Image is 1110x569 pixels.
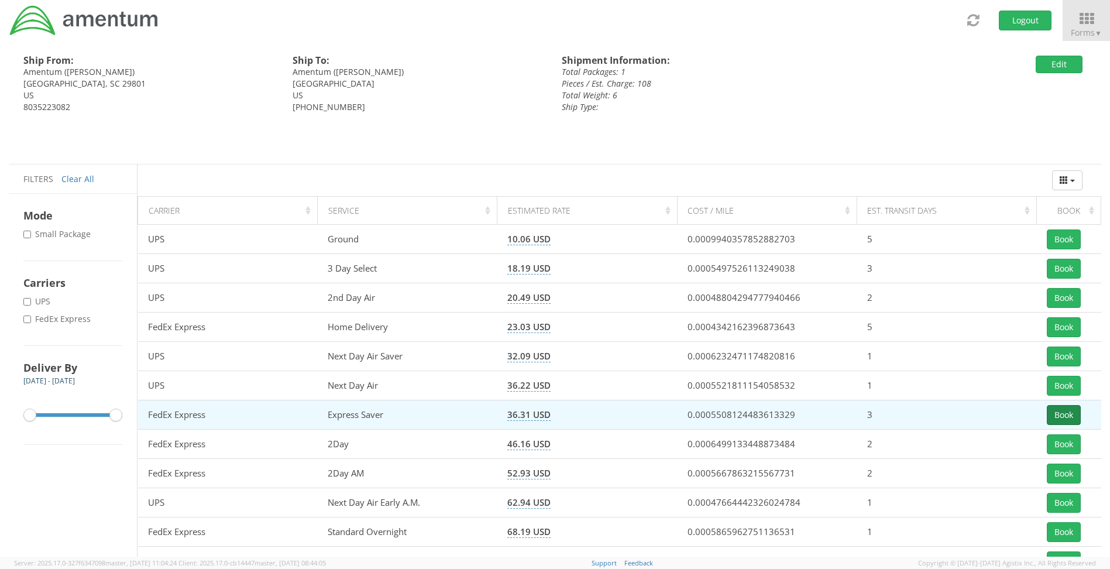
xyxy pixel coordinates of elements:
button: Book [1047,493,1081,513]
td: 0.0005667863215567731 [677,459,857,488]
input: Small Package [23,231,31,238]
td: Next Day Air Early A.M. [318,488,497,517]
td: 0.0006499133448873484 [677,430,857,459]
td: Ground [318,225,497,254]
img: dyn-intl-logo-049831509241104b2a82.png [9,4,160,37]
span: Forms [1071,27,1102,38]
input: FedEx Express [23,316,31,323]
div: Total Weight: 6 [562,90,903,101]
span: 62.94 USD [507,496,551,509]
span: 10.06 USD [507,233,551,245]
a: Clear All [61,173,94,184]
div: Service [328,205,494,217]
td: 0.0009940357852882703 [677,225,857,254]
div: US [293,90,544,101]
td: 0.0006232471174820816 [677,342,857,371]
td: 1 [857,517,1036,547]
td: Next Day Air [318,371,497,400]
span: 68.19 USD [507,526,551,538]
label: FedEx Express [23,313,93,325]
div: Cost / Mile [688,205,853,217]
label: Small Package [23,228,93,240]
h4: Deliver By [23,361,122,375]
button: Book [1047,376,1081,396]
button: Columns [1052,170,1082,190]
td: 2 [857,430,1036,459]
span: 20.49 USD [507,292,551,304]
a: Support [592,558,617,567]
td: Home Delivery [318,313,497,342]
span: Copyright © [DATE]-[DATE] Agistix Inc., All Rights Reserved [918,558,1096,568]
button: Book [1047,229,1081,249]
td: 2Day AM [318,459,497,488]
td: 1 [857,342,1036,371]
td: Next Day Air Saver [318,342,497,371]
td: 0.0004342162396873643 [677,313,857,342]
td: UPS [138,254,318,283]
div: Pieces / Est. Charge: 108 [562,78,903,90]
button: Book [1047,522,1081,542]
span: 32.09 USD [507,350,551,362]
button: Book [1047,464,1081,484]
td: 0.0005865962751136531 [677,517,857,547]
td: FedEx Express [138,313,318,342]
div: Estimated Rate [508,205,673,217]
td: 2nd Day Air [318,283,497,313]
td: FedEx Express [138,400,318,430]
button: Book [1047,347,1081,366]
div: [GEOGRAPHIC_DATA] [293,78,544,90]
td: FedEx Express [138,430,318,459]
td: 3 [857,254,1036,283]
button: Edit [1036,56,1082,73]
span: master, [DATE] 08:44:05 [255,558,326,567]
a: Feedback [624,558,653,567]
td: FedEx Express [138,517,318,547]
td: 2Day [318,430,497,459]
div: [GEOGRAPHIC_DATA], SC 29801 [23,78,275,90]
td: 2 [857,283,1036,313]
button: Logout [999,11,1051,30]
td: 5 [857,225,1036,254]
div: [PHONE_NUMBER] [293,101,544,113]
button: Book [1047,259,1081,279]
td: 0.00047664442326024784 [677,488,857,517]
span: 46.16 USD [507,438,551,450]
td: FedEx Express [138,459,318,488]
td: UPS [138,371,318,400]
td: 0.0005497526113249038 [677,254,857,283]
div: Amentum ([PERSON_NAME]) [23,66,275,78]
td: 3 Day Select [318,254,497,283]
td: UPS [138,283,318,313]
span: Server: 2025.17.0-327f6347098 [14,558,177,567]
div: Carrier [149,205,314,217]
span: 23.03 USD [507,321,551,333]
td: 0.00048804294777940466 [677,283,857,313]
h4: Mode [23,208,122,222]
div: 8035223082 [23,101,275,113]
span: 52.93 USD [507,467,551,479]
button: Book [1047,288,1081,308]
button: Book [1047,434,1081,454]
span: 36.22 USD [507,379,551,392]
button: Book [1047,405,1081,425]
div: Est. Transit Days [867,205,1033,217]
h4: Ship From: [23,56,275,66]
h4: Carriers [23,276,122,290]
td: 1 [857,371,1036,400]
h4: Shipment Information: [562,56,903,66]
td: 3 [857,400,1036,430]
div: Total Packages: 1 [562,66,903,78]
div: US [23,90,275,101]
div: Book [1047,205,1098,217]
span: ▼ [1095,28,1102,38]
span: Filters [23,173,53,184]
td: UPS [138,342,318,371]
span: [DATE] - [DATE] [23,376,75,386]
div: Ship Type: [562,101,903,113]
div: Amentum ([PERSON_NAME]) [293,66,544,78]
td: 5 [857,313,1036,342]
h4: Ship To: [293,56,544,66]
span: master, [DATE] 11:04:24 [105,558,177,567]
input: UPS [23,298,31,306]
